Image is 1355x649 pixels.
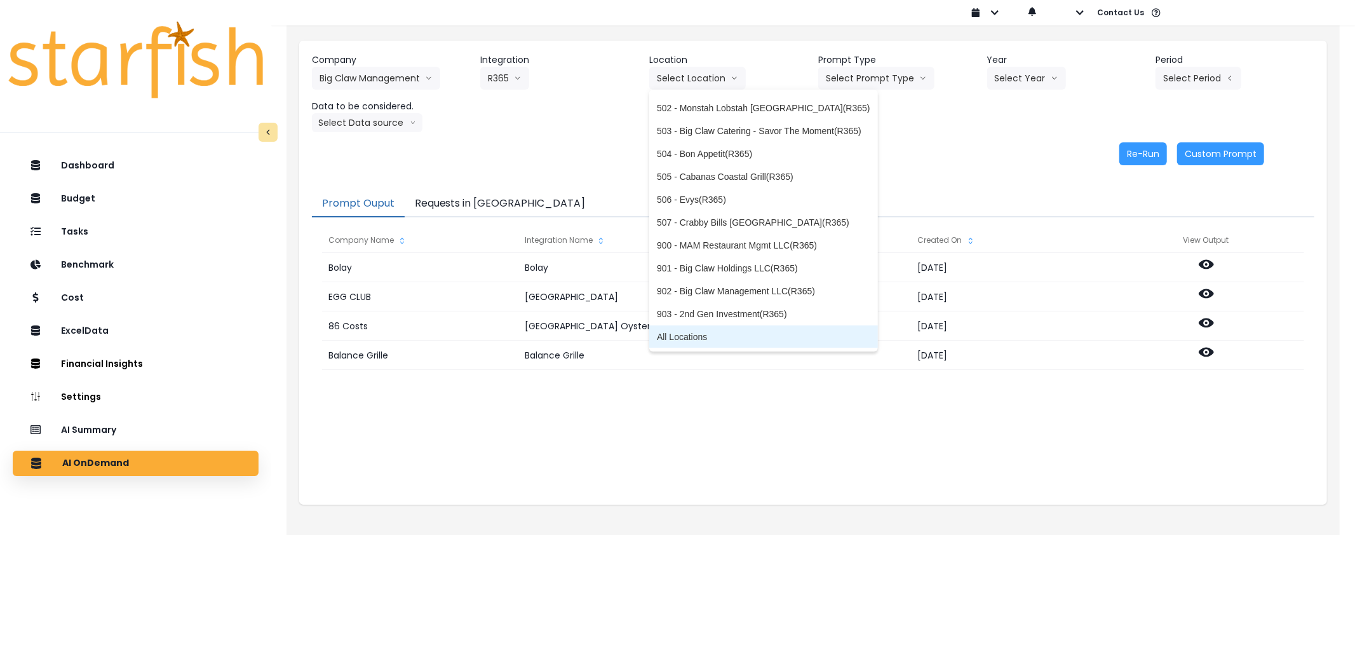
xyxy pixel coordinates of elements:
[61,160,114,171] p: Dashboard
[61,292,84,303] p: Cost
[397,236,407,246] svg: sort
[425,72,433,85] svg: arrow down line
[61,325,109,336] p: ExcelData
[322,228,518,253] div: Company Name
[1177,142,1264,165] button: Custom Prompt
[13,153,259,179] button: Dashboard
[1156,53,1314,67] header: Period
[731,72,738,85] svg: arrow down line
[919,72,927,85] svg: arrow down line
[912,341,1107,370] div: [DATE]
[13,385,259,410] button: Settings
[657,170,870,183] span: 505 - Cabanas Coastal Grill(R365)
[912,311,1107,341] div: [DATE]
[13,219,259,245] button: Tasks
[818,67,934,90] button: Select Prompt Typearrow down line
[13,252,259,278] button: Benchmark
[13,186,259,212] button: Budget
[912,253,1107,282] div: [DATE]
[649,67,746,90] button: Select Locationarrow down line
[62,458,129,469] p: AI OnDemand
[322,341,518,370] div: Balance Grille
[61,259,114,270] p: Benchmark
[657,125,870,137] span: 503 - Big Claw Catering - Savor The Moment(R365)
[657,147,870,160] span: 504 - Bon Appetit(R365)
[1108,228,1304,253] div: View Output
[322,311,518,341] div: 86 Costs
[514,72,522,85] svg: arrow down line
[657,308,870,320] span: 903 - 2nd Gen Investment(R365)
[649,90,878,352] ul: Select Locationarrow down line
[1051,72,1058,85] svg: arrow down line
[480,53,639,67] header: Integration
[912,282,1107,311] div: [DATE]
[1226,72,1234,85] svg: arrow left line
[410,116,416,129] svg: arrow down line
[518,311,714,341] div: [GEOGRAPHIC_DATA] Oyster - [GEOGRAPHIC_DATA]
[61,226,88,237] p: Tasks
[13,318,259,344] button: ExcelData
[1119,142,1167,165] button: Re-Run
[13,352,259,377] button: Financial Insights
[657,331,870,343] span: All Locations
[657,216,870,229] span: 507 - Crabby Bills [GEOGRAPHIC_DATA](R365)
[13,285,259,311] button: Cost
[312,67,440,90] button: Big Claw Managementarrow down line
[818,53,977,67] header: Prompt Type
[966,236,976,246] svg: sort
[1156,67,1241,90] button: Select Periodarrow left line
[405,191,596,217] button: Requests in [GEOGRAPHIC_DATA]
[322,282,518,311] div: EGG CLUB
[657,262,870,275] span: 901 - Big Claw Holdings LLC(R365)
[657,102,870,114] span: 502 - Monstah Lobstah [GEOGRAPHIC_DATA](R365)
[987,53,1146,67] header: Year
[480,67,529,90] button: R365arrow down line
[13,451,259,476] button: AI OnDemand
[518,228,714,253] div: Integration Name
[912,228,1107,253] div: Created On
[657,193,870,206] span: 506 - Evys(R365)
[518,282,714,311] div: [GEOGRAPHIC_DATA]
[312,113,422,132] button: Select Data sourcearrow down line
[61,193,95,204] p: Budget
[312,191,405,217] button: Prompt Ouput
[657,239,870,252] span: 900 - MAM Restaurant Mgmt LLC(R365)
[322,253,518,282] div: Bolay
[518,341,714,370] div: Balance Grille
[61,425,116,435] p: AI Summary
[518,253,714,282] div: Bolay
[649,53,808,67] header: Location
[596,236,606,246] svg: sort
[312,53,471,67] header: Company
[13,418,259,443] button: AI Summary
[987,67,1066,90] button: Select Yeararrow down line
[312,100,471,113] header: Data to be considered.
[657,285,870,297] span: 902 - Big Claw Management LLC(R365)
